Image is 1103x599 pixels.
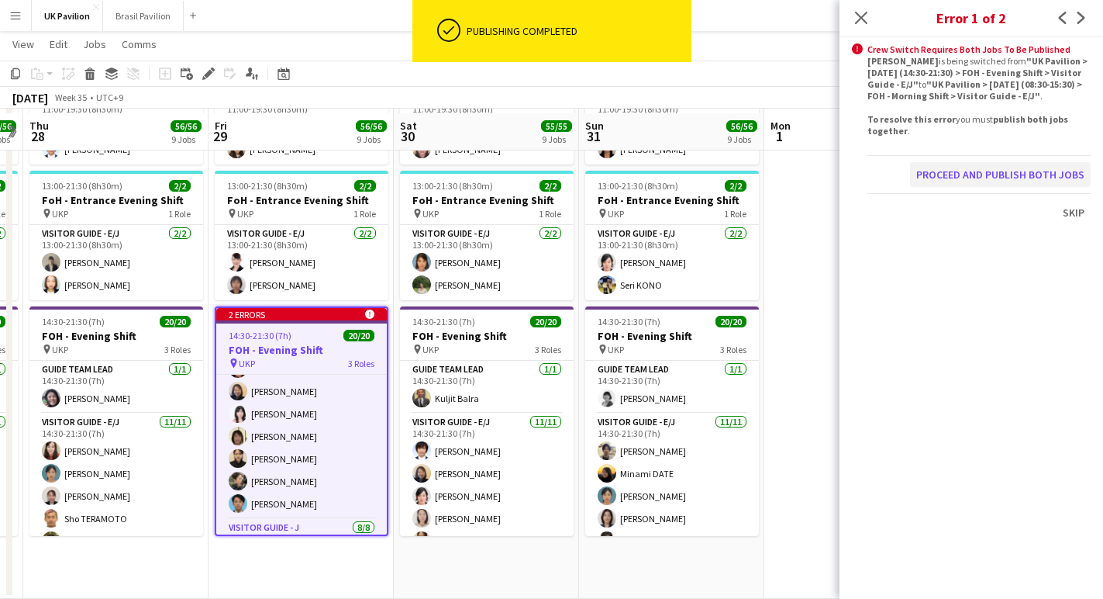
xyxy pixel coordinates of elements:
span: UKP [608,208,624,220]
span: 56/56 [171,120,202,132]
span: 20/20 [343,330,374,341]
span: Jobs [83,37,106,51]
div: 9 Jobs [171,133,201,145]
span: UKP [237,208,253,220]
app-job-card: 2 errors 14:30-21:30 (7h)20/20FOH - Evening Shift UKP3 Roles[PERSON_NAME][PERSON_NAME][PERSON_NAM... [215,306,388,536]
button: UK Pavilion [32,1,103,31]
span: 14:30-21:30 (7h) [598,316,660,327]
span: UKP [52,344,68,355]
app-card-role: Guide Team Lead1/114:30-21:30 (7h)[PERSON_NAME] [29,361,203,414]
span: UKP [608,344,624,355]
b: [PERSON_NAME] [867,55,939,67]
span: UKP [52,208,68,220]
span: 1 [768,127,791,145]
span: Mon [770,119,791,133]
app-job-card: 14:30-21:30 (7h)20/20FOH - Evening Shift UKP3 RolesGuide Team Lead1/114:30-21:30 (7h)[PERSON_NAME... [29,306,203,536]
app-job-card: 14:30-21:30 (7h)20/20FOH - Evening Shift UKP3 RolesGuide Team Lead1/114:30-21:30 (7h)[PERSON_NAME... [585,306,759,536]
div: is being switched from to . you must . [867,55,1091,137]
app-card-role: Visitor Guide - E/J2/213:00-21:30 (8h30m)[PERSON_NAME][PERSON_NAME] [29,225,203,300]
span: Sat [400,119,417,133]
a: View [6,34,40,54]
h3: FOH - Evening Shift [400,329,574,343]
b: "UK Pavilion > [DATE] (08:30-15:30) > FOH - Morning Shift > Visitor Guide - E/J" [867,78,1082,102]
span: UKP [239,358,255,369]
b: publish both jobs together [867,113,1068,137]
app-card-role: Visitor Guide - E/J2/213:00-21:30 (8h30m)[PERSON_NAME][PERSON_NAME] [400,225,574,300]
span: Thu [29,119,49,133]
h3: FOH - Evening Shift [29,329,203,343]
div: 9 Jobs [357,133,386,145]
div: UTC+9 [96,92,123,103]
app-card-role: Visitor Guide - E/J2/213:00-21:30 (8h30m)[PERSON_NAME]Seri KONO [585,225,759,300]
span: Comms [122,37,157,51]
span: 1 Role [353,208,376,220]
span: 1 Role [539,208,561,220]
span: UKP [422,208,439,220]
h3: FoH - Entrance Evening Shift [29,193,203,207]
div: 9 Jobs [542,133,571,145]
span: 2/2 [539,180,561,192]
div: [DATE] [12,90,48,106]
h3: FoH - Entrance Evening Shift [585,193,759,207]
span: 20/20 [715,316,746,327]
span: 13:00-21:30 (8h30m) [227,180,308,192]
app-card-role: Visitor Guide - E/J2/213:00-21:30 (8h30m)[PERSON_NAME][PERSON_NAME] [215,225,388,300]
app-job-card: 13:00-21:30 (8h30m)2/2FoH - Entrance Evening Shift UKP1 RoleVisitor Guide - E/J2/213:00-21:30 (8h... [29,171,203,300]
span: 56/56 [726,120,757,132]
h3: FoH - Entrance Evening Shift [400,193,574,207]
button: Brasil Pavilion [103,1,184,31]
button: Proceed and publish both jobs [910,162,1091,187]
span: 3 Roles [720,344,746,355]
span: 3 Roles [535,344,561,355]
span: 14:30-21:30 (7h) [412,316,475,327]
b: "UK Pavilion > [DATE] (14:30-21:30) > FOH - Evening Shift > Visitor Guide - E/J" [867,55,1087,90]
app-job-card: 13:00-21:30 (8h30m)2/2FoH - Entrance Evening Shift UKP1 RoleVisitor Guide - E/J2/213:00-21:30 (8h... [585,171,759,300]
app-card-role: Guide Team Lead1/114:30-21:30 (7h)[PERSON_NAME] [585,361,759,414]
span: UKP [422,344,439,355]
span: 1 Role [168,208,191,220]
span: View [12,37,34,51]
span: 14:30-21:30 (7h) [229,330,291,341]
div: 2 errors [216,308,387,320]
h3: FoH - Entrance Evening Shift [215,193,388,207]
span: Fri [215,119,227,133]
a: Jobs [77,34,112,54]
span: 13:00-21:30 (8h30m) [412,180,493,192]
span: 31 [583,127,604,145]
div: Publishing completed [467,24,685,38]
a: Comms [115,34,163,54]
button: Skip [1056,200,1091,225]
h3: FOH - Evening Shift [585,329,759,343]
span: 1 Role [724,208,746,220]
div: Crew Switch Requires Both Jobs To Be Published [867,43,1091,55]
span: 20/20 [530,316,561,327]
span: 20/20 [160,316,191,327]
span: 2/2 [725,180,746,192]
span: Sun [585,119,604,133]
span: 2/2 [354,180,376,192]
h3: Error 1 of 2 [839,8,1103,28]
a: Edit [43,34,74,54]
span: 55/55 [541,120,572,132]
span: Week 35 [51,92,90,103]
span: 3 Roles [348,358,374,369]
span: 29 [212,127,227,145]
span: 13:00-21:30 (8h30m) [598,180,678,192]
span: 56/56 [356,120,387,132]
app-card-role: [PERSON_NAME][PERSON_NAME][PERSON_NAME][PERSON_NAME][PERSON_NAME][PERSON_NAME][PERSON_NAME][PERSO... [216,241,387,519]
div: 9 Jobs [727,133,757,145]
span: 28 [27,127,49,145]
app-job-card: 13:00-21:30 (8h30m)2/2FoH - Entrance Evening Shift UKP1 RoleVisitor Guide - E/J2/213:00-21:30 (8h... [215,171,388,300]
app-card-role: Guide Team Lead1/114:30-21:30 (7h)Kuljit Balra [400,361,574,414]
span: Edit [50,37,67,51]
span: 3 Roles [164,344,191,355]
app-job-card: 13:00-21:30 (8h30m)2/2FoH - Entrance Evening Shift UKP1 RoleVisitor Guide - E/J2/213:00-21:30 (8h... [400,171,574,300]
app-job-card: 14:30-21:30 (7h)20/20FOH - Evening Shift UKP3 RolesGuide Team Lead1/114:30-21:30 (7h)Kuljit Balra... [400,306,574,536]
